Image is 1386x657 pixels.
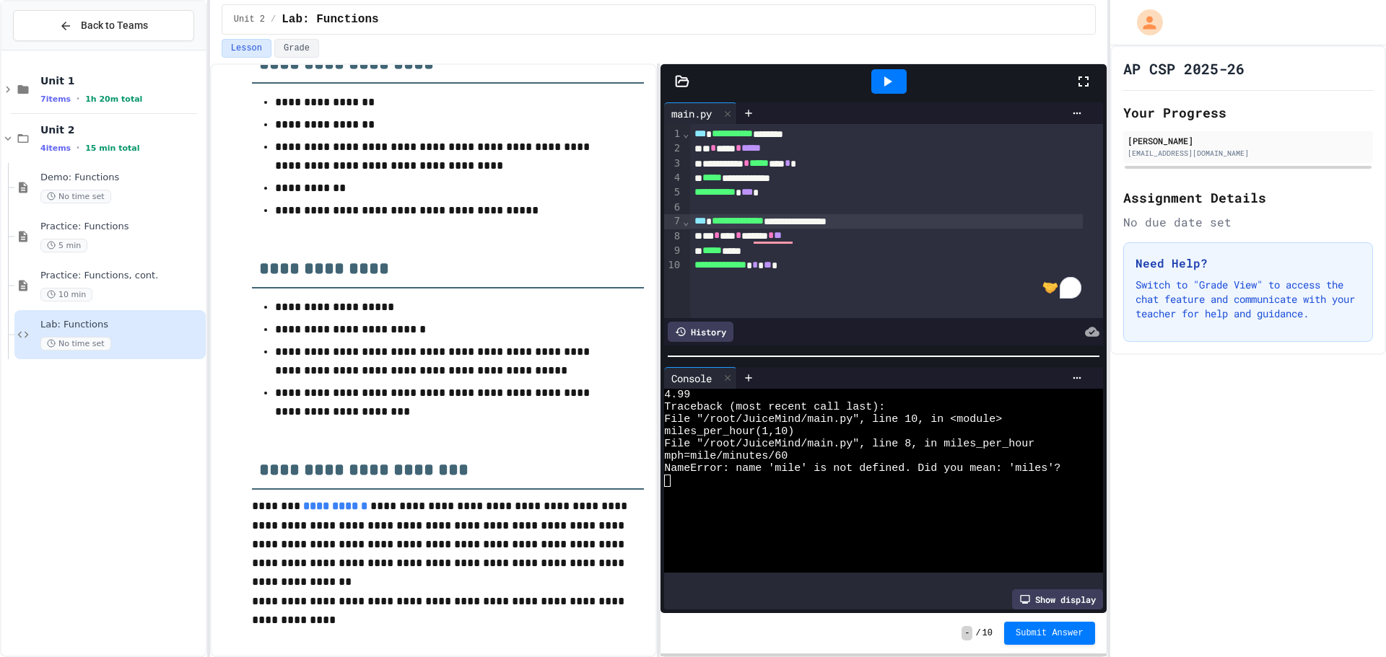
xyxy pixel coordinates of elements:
[40,172,203,184] span: Demo: Functions
[81,18,148,33] span: Back to Teams
[664,462,1060,475] span: NameError: name 'mile' is not defined. Did you mean: 'miles'?
[1128,148,1369,159] div: [EMAIL_ADDRESS][DOMAIN_NAME]
[664,450,788,462] span: mph=mile/minutes/60
[234,14,265,25] span: Unit 2
[1123,58,1245,79] h1: AP CSP 2025-26
[222,39,271,58] button: Lesson
[1136,278,1361,321] p: Switch to "Grade View" to access the chat feature and communicate with your teacher for help and ...
[664,425,794,438] span: miles_per_hour(1,10)
[40,94,71,104] span: 7 items
[1123,102,1373,123] h2: Your Progress
[40,239,87,252] span: 5 min
[274,39,319,58] button: Grade
[962,626,972,640] span: -
[40,319,203,331] span: Lab: Functions
[664,389,690,401] span: 4.99
[664,367,737,389] div: Console
[1122,6,1167,39] div: My Account
[664,229,682,244] div: 8
[40,144,71,153] span: 4 items
[664,102,737,124] div: main.py
[664,371,719,386] div: Console
[271,14,276,25] span: /
[77,93,79,105] span: •
[664,127,682,141] div: 1
[40,190,111,203] span: No time set
[664,214,682,229] div: 7
[40,221,203,233] span: Practice: Functions
[1128,134,1369,147] div: [PERSON_NAME]
[1123,188,1373,208] h2: Assignment Details
[664,413,1002,425] span: File "/root/JuiceMind/main.py", line 10, in <module>
[40,288,92,301] span: 10 min
[85,94,142,104] span: 1h 20m total
[668,322,733,342] div: History
[85,144,139,153] span: 15 min total
[40,270,203,282] span: Practice: Functions, cont.
[40,123,203,136] span: Unit 2
[664,401,885,413] span: Traceback (most recent call last):
[1004,622,1095,645] button: Submit Answer
[664,141,682,156] div: 2
[1016,627,1084,639] span: Submit Answer
[975,627,980,639] span: /
[1123,213,1373,231] div: No due date set
[664,171,682,185] div: 4
[1012,589,1103,609] div: Show display
[1136,255,1361,272] h3: Need Help?
[282,11,378,28] span: Lab: Functions
[664,106,719,121] div: main.py
[664,258,682,273] div: 10
[982,627,993,639] span: 10
[682,128,689,139] span: Fold line
[77,142,79,154] span: •
[664,185,682,200] div: 5
[664,200,682,215] div: 6
[664,244,682,258] div: 9
[664,438,1034,450] span: File "/root/JuiceMind/main.py", line 8, in miles_per_hour
[40,337,111,350] span: No time set
[664,156,682,171] div: 3
[690,124,1103,318] div: To enrich screen reader interactions, please activate Accessibility in Grammarly extension settings
[40,74,203,87] span: Unit 1
[682,216,689,227] span: Fold line
[13,10,194,41] button: Back to Teams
